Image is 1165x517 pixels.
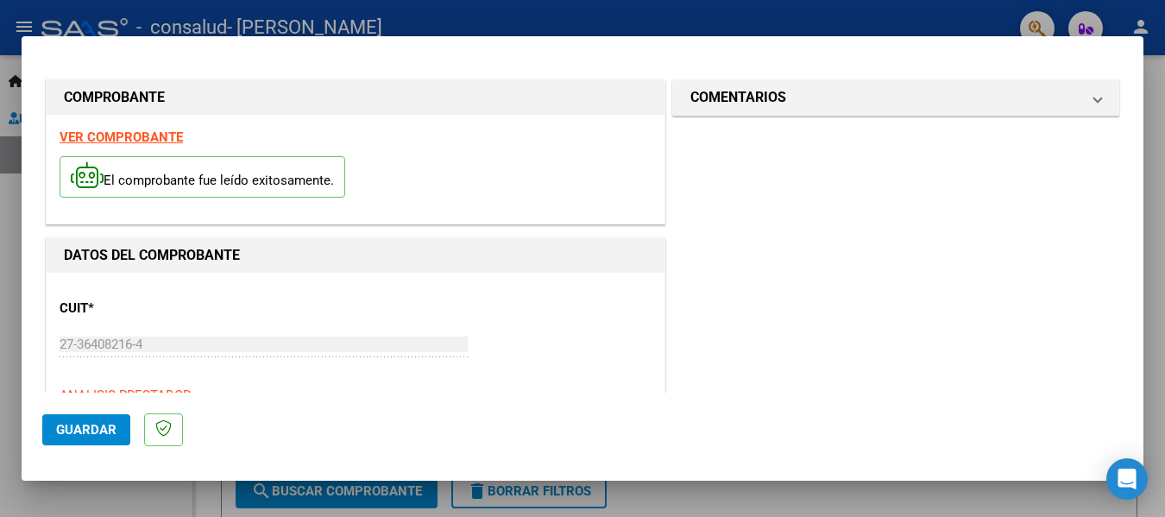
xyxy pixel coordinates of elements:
[60,388,191,403] span: ANALISIS PRESTADOR
[673,80,1118,115] mat-expansion-panel-header: COMENTARIOS
[1106,458,1148,500] div: Open Intercom Messenger
[60,156,345,199] p: El comprobante fue leído exitosamente.
[64,89,165,105] strong: COMPROBANTE
[60,129,183,145] a: VER COMPROBANTE
[42,414,130,445] button: Guardar
[60,299,237,318] p: CUIT
[64,247,240,263] strong: DATOS DEL COMPROBANTE
[56,422,116,438] span: Guardar
[690,87,786,108] h1: COMENTARIOS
